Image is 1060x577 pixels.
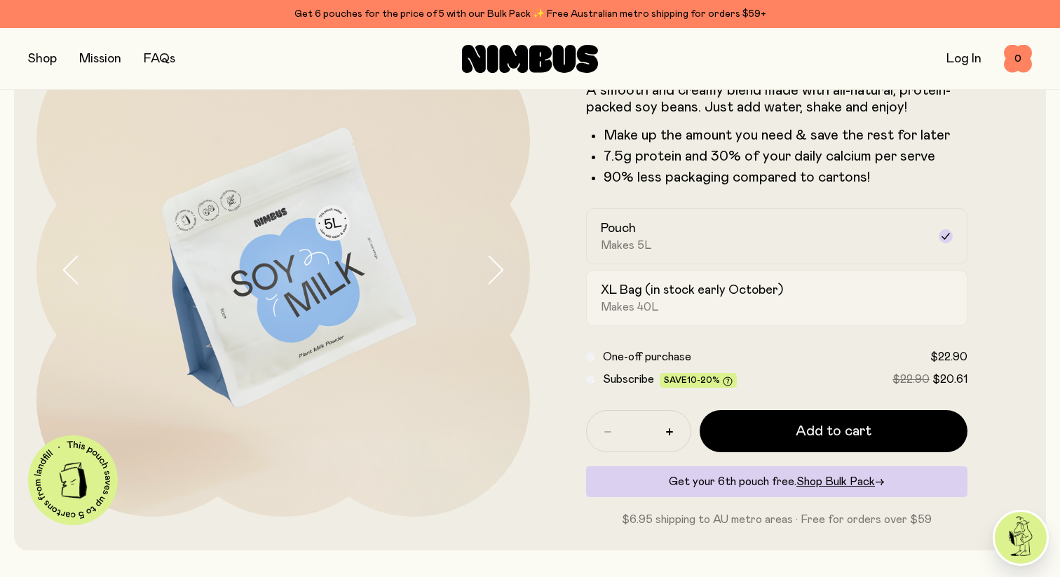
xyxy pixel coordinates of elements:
span: Subscribe [603,374,654,385]
span: 10-20% [687,376,720,384]
button: Add to cart [700,410,967,452]
img: agent [995,512,1047,564]
span: Add to cart [796,421,871,441]
a: Mission [79,53,121,65]
span: $22.90 [930,351,967,362]
a: Log In [946,53,981,65]
span: Makes 40L [601,300,659,314]
a: Shop Bulk Pack→ [796,476,885,487]
span: $20.61 [932,374,967,385]
h2: XL Bag (in stock early October) [601,282,783,299]
button: 0 [1004,45,1032,73]
p: A smooth and creamy blend made with all-natural, protein-packed soy beans. Just add water, shake ... [586,82,967,116]
span: Shop Bulk Pack [796,476,875,487]
a: FAQs [144,53,175,65]
div: Get your 6th pouch free. [586,466,967,497]
span: Makes 5L [601,238,652,252]
p: 90% less packaging compared to cartons! [604,169,967,186]
div: Get 6 pouches for the price of 5 with our Bulk Pack ✨ Free Australian metro shipping for orders $59+ [28,6,1032,22]
span: One-off purchase [603,351,691,362]
li: 7.5g protein and 30% of your daily calcium per serve [604,148,967,165]
span: $22.90 [892,374,930,385]
p: $6.95 shipping to AU metro areas · Free for orders over $59 [586,511,967,528]
h2: Pouch [601,220,636,237]
li: Make up the amount you need & save the rest for later [604,127,967,144]
span: Save [664,376,733,386]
